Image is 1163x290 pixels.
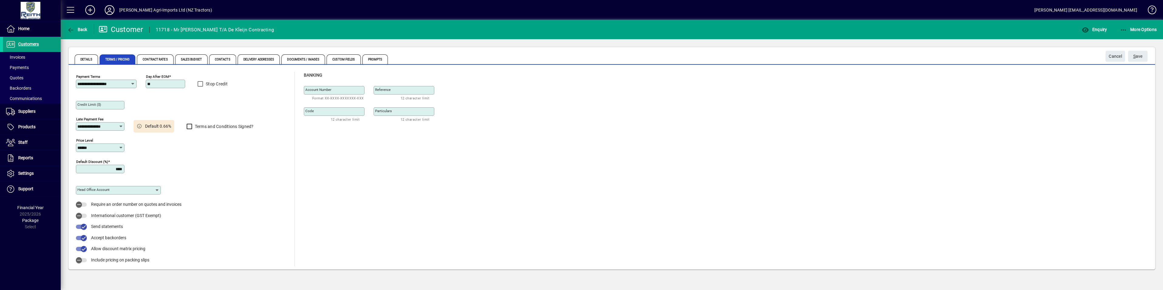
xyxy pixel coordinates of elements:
[305,109,314,113] mat-label: Code
[331,116,360,123] mat-hint: 12 character limit
[18,155,33,160] span: Reports
[18,186,33,191] span: Support
[1128,51,1148,62] button: Save
[18,140,28,145] span: Staff
[6,86,31,91] span: Backorders
[1082,27,1107,32] span: Enquiry
[18,171,34,176] span: Settings
[18,109,36,114] span: Suppliers
[145,123,171,129] span: Default 0.66%
[77,102,101,107] mat-label: Credit Limit ($)
[91,202,181,207] span: Require an order number on quotes and invoices
[304,73,322,78] span: Banking
[238,54,280,64] span: Delivery Addresses
[194,123,254,129] label: Terms and Conditions Signed?
[99,25,143,34] div: Customer
[6,75,23,80] span: Quotes
[1080,24,1108,35] button: Enquiry
[1143,1,1155,21] a: Knowledge Base
[91,257,149,262] span: Include pricing on packing slips
[3,150,61,166] a: Reports
[1109,51,1122,61] span: Cancel
[1034,5,1137,15] div: [PERSON_NAME] [EMAIL_ADDRESS][DOMAIN_NAME]
[327,54,361,64] span: Custom Fields
[17,205,44,210] span: Financial Year
[137,54,173,64] span: Contract Rates
[6,96,42,101] span: Communications
[61,24,94,35] app-page-header-button: Back
[3,52,61,62] a: Invoices
[3,104,61,119] a: Suppliers
[401,95,429,102] mat-hint: 12 character limit
[18,124,36,129] span: Products
[91,224,123,229] span: Send statements
[66,24,89,35] button: Back
[3,21,61,36] a: Home
[76,138,93,143] mat-label: Price Level
[146,74,169,79] mat-label: Day after EOM
[91,213,161,218] span: International customer (GST Exempt)
[91,235,126,240] span: Accept backorders
[401,116,429,123] mat-hint: 12 character limit
[77,188,110,192] mat-label: Head Office Account
[1118,24,1158,35] button: More Options
[1133,51,1143,61] span: ave
[209,54,236,64] span: Contacts
[3,93,61,104] a: Communications
[80,5,100,16] button: Add
[281,54,325,64] span: Documents / Images
[3,119,61,135] a: Products
[205,81,228,87] label: Stop Credit
[18,26,29,31] span: Home
[76,74,100,79] mat-label: Payment Terms
[305,88,331,92] mat-label: Account number
[76,160,108,164] mat-label: Default Discount (%)
[6,65,29,70] span: Payments
[100,54,136,64] span: Terms / Pricing
[156,25,274,35] div: 11718 - Mr [PERSON_NAME] T/A De Kleijn Contracting
[3,73,61,83] a: Quotes
[18,42,39,47] span: Customers
[3,181,61,197] a: Support
[119,5,212,15] div: [PERSON_NAME] Agri-Imports Ltd (NZ Tractors)
[312,95,364,102] mat-hint: Format XX-XXXX-XXXXXXX-XXX
[362,54,388,64] span: Prompts
[3,135,61,150] a: Staff
[1120,27,1157,32] span: More Options
[1133,54,1136,59] span: S
[100,5,119,16] button: Profile
[6,55,25,60] span: Invoices
[1106,51,1125,62] button: Cancel
[375,109,392,113] mat-label: Particulars
[91,246,145,251] span: Allow discount matrix pricing
[67,27,87,32] span: Back
[3,166,61,181] a: Settings
[22,218,39,223] span: Package
[76,117,103,121] mat-label: Late Payment Fee
[3,62,61,73] a: Payments
[175,54,208,64] span: Sales Budget
[375,88,391,92] mat-label: Reference
[75,54,98,64] span: Details
[3,83,61,93] a: Backorders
